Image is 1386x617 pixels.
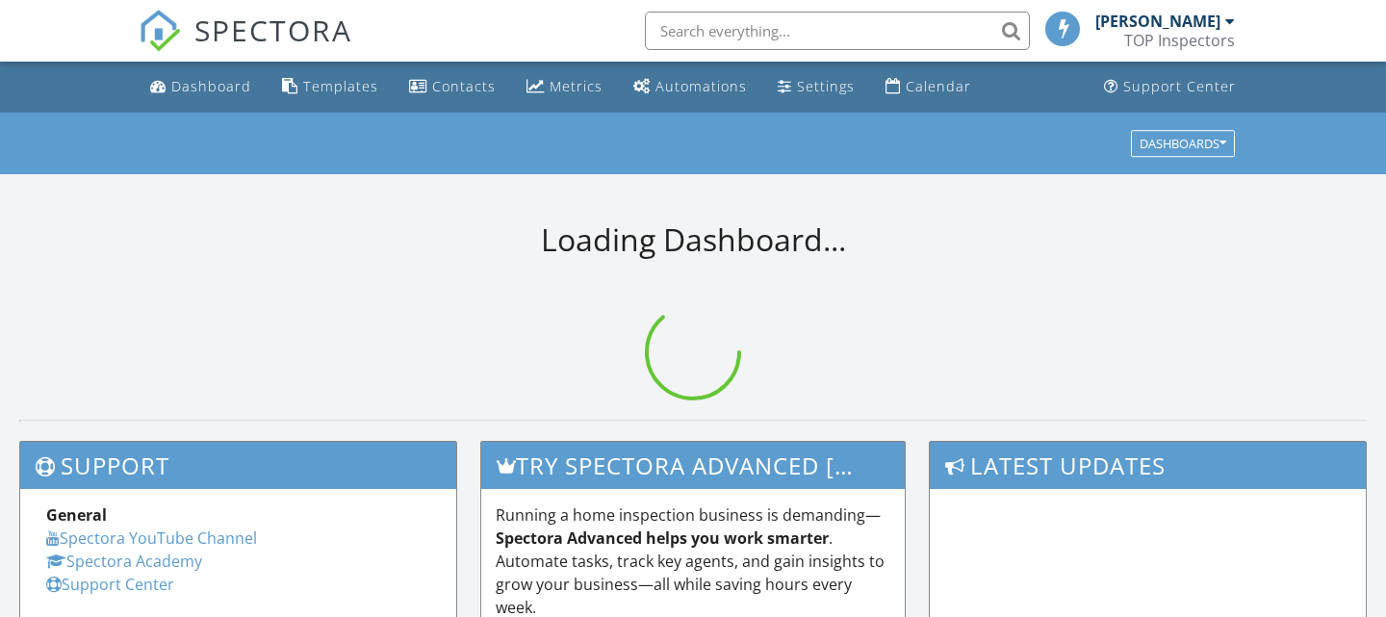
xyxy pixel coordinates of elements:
[496,527,829,549] strong: Spectora Advanced helps you work smarter
[1095,12,1220,31] div: [PERSON_NAME]
[142,69,259,105] a: Dashboard
[550,77,603,95] div: Metrics
[401,69,503,105] a: Contacts
[878,69,979,105] a: Calendar
[645,12,1030,50] input: Search everything...
[770,69,862,105] a: Settings
[930,442,1366,489] h3: Latest Updates
[20,442,456,489] h3: Support
[274,69,386,105] a: Templates
[655,77,747,95] div: Automations
[797,77,855,95] div: Settings
[1140,137,1226,150] div: Dashboards
[432,77,496,95] div: Contacts
[906,77,971,95] div: Calendar
[1096,69,1244,105] a: Support Center
[519,69,610,105] a: Metrics
[626,69,755,105] a: Automations (Basic)
[1123,77,1236,95] div: Support Center
[139,26,352,66] a: SPECTORA
[194,10,352,50] span: SPECTORA
[46,574,174,595] a: Support Center
[303,77,378,95] div: Templates
[1131,130,1235,157] button: Dashboards
[139,10,181,52] img: The Best Home Inspection Software - Spectora
[46,527,257,549] a: Spectora YouTube Channel
[46,551,202,572] a: Spectora Academy
[1124,31,1235,50] div: TOP Inspectors
[171,77,251,95] div: Dashboard
[481,442,906,489] h3: Try spectora advanced [DATE]
[46,504,107,526] strong: General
